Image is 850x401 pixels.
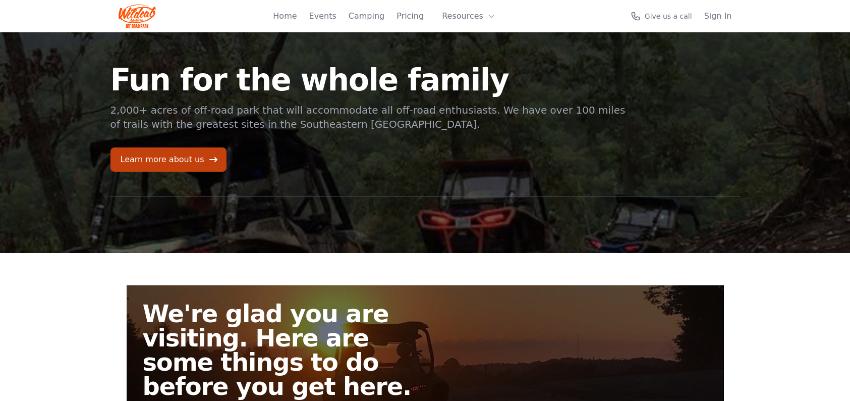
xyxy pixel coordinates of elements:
[143,302,433,398] h2: We're glad you are visiting. Here are some things to do before you get here.
[396,10,424,22] a: Pricing
[110,103,627,131] p: 2,000+ acres of off-road park that will accommodate all off-road enthusiasts. We have over 100 mi...
[436,6,501,26] button: Resources
[119,4,156,28] img: Wildcat Logo
[645,11,692,21] span: Give us a call
[349,10,384,22] a: Camping
[309,10,336,22] a: Events
[110,65,627,95] h1: Fun for the whole family
[110,147,226,172] a: Learn more about us
[704,10,732,22] a: Sign In
[631,11,692,21] a: Give us a call
[273,10,297,22] a: Home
